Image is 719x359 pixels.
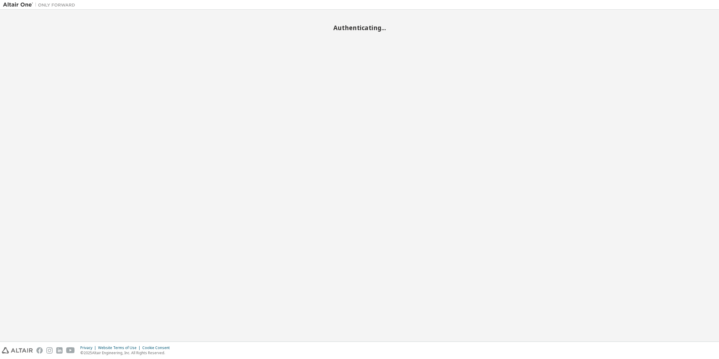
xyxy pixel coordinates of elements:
img: altair_logo.svg [2,347,33,354]
img: instagram.svg [46,347,53,354]
img: youtube.svg [66,347,75,354]
div: Website Terms of Use [98,345,142,350]
div: Privacy [80,345,98,350]
img: linkedin.svg [56,347,63,354]
div: Cookie Consent [142,345,173,350]
h2: Authenticating... [3,24,716,32]
img: facebook.svg [36,347,43,354]
p: © 2025 Altair Engineering, Inc. All Rights Reserved. [80,350,173,355]
img: Altair One [3,2,78,8]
